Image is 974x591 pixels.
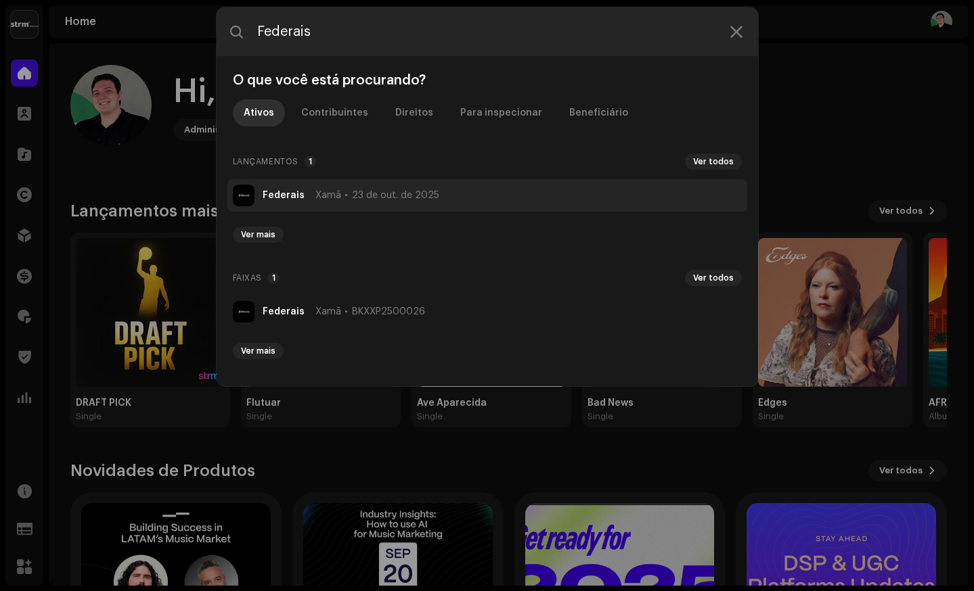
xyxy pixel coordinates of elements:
[263,190,305,201] strong: Federais
[693,273,734,283] span: Ver todos
[301,99,368,126] div: Contribuintes
[217,7,758,56] input: Pesquisa
[315,190,341,201] span: Xamã
[267,272,280,284] p-badge: 1
[233,301,254,323] img: 069e3392-c29c-4f5a-bf1a-56864b79929d
[241,346,275,356] span: Ver mais
[569,99,628,126] div: Beneficiário
[352,190,439,201] span: 23 de out. de 2025
[233,270,263,286] span: Faixas
[233,343,284,359] button: Ver mais
[352,306,425,317] span: BKXXP2500026
[315,306,341,317] span: Xamã
[233,227,284,243] button: Ver mais
[693,156,734,167] span: Ver todos
[263,306,305,317] strong: Federais
[233,185,254,206] img: 069e3392-c29c-4f5a-bf1a-56864b79929d
[233,153,299,170] span: Lançamentos
[241,229,275,240] span: Ver mais
[685,270,742,286] button: Ver todos
[227,72,747,89] div: O que você está procurando?
[244,99,274,126] div: Ativos
[460,99,542,126] div: Para inspecionar
[304,156,316,168] p-badge: 1
[395,99,433,126] div: Direitos
[685,153,742,170] button: Ver todos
